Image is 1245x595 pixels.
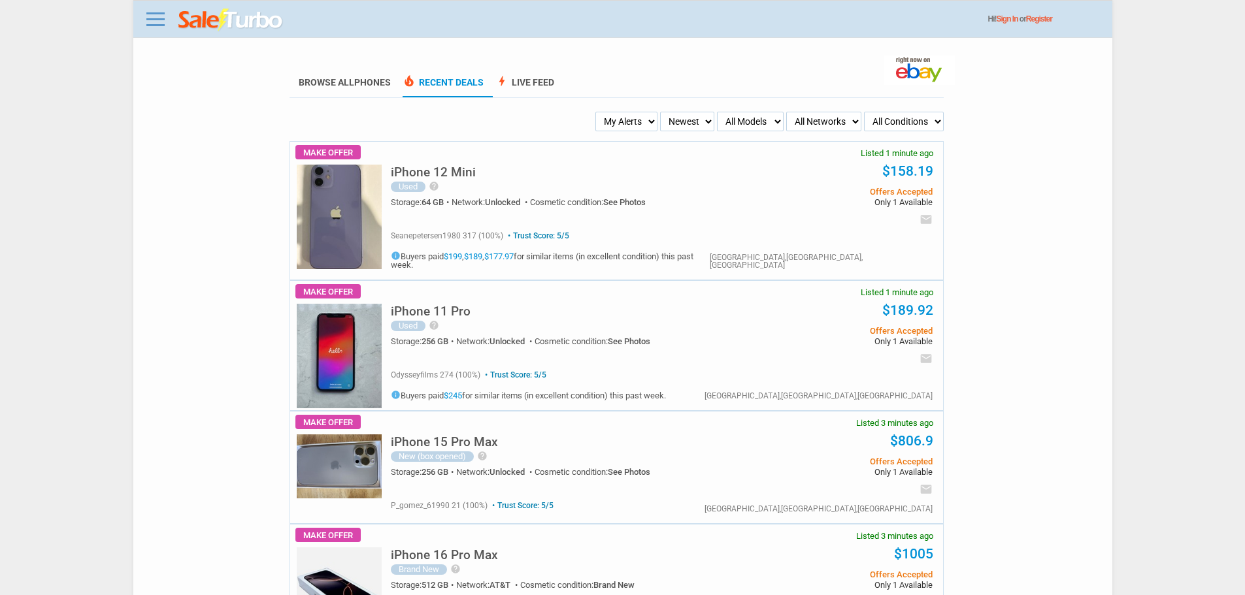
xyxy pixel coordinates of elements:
div: New (box opened) [391,451,474,462]
a: $806.9 [890,433,933,449]
span: Only 1 Available [735,581,932,589]
div: Used [391,182,425,192]
div: Network: [452,198,530,206]
span: local_fire_department [403,74,416,88]
span: Listed 3 minutes ago [856,419,933,427]
span: 256 GB [422,467,448,477]
h5: Buyers paid , , for similar items (in excellent condition) this past week. [391,251,710,269]
span: Unlocked [490,336,525,346]
span: Hi! [988,14,997,24]
h5: Buyers paid for similar items (in excellent condition) this past week. [391,390,666,400]
div: [GEOGRAPHIC_DATA],[GEOGRAPHIC_DATA],[GEOGRAPHIC_DATA] [705,505,933,513]
span: Trust Score: 5/5 [505,231,569,240]
span: odysseyfilms 274 (100%) [391,370,480,379]
a: $158.19 [882,163,933,179]
span: See Photos [608,336,650,346]
span: Listed 1 minute ago [861,149,933,157]
a: boltLive Feed [495,77,554,97]
span: Listed 3 minutes ago [856,532,933,540]
i: help [429,320,439,330]
span: bolt [495,74,508,88]
a: $245 [444,391,462,400]
i: email [920,352,933,365]
a: iPhone 16 Pro Max [391,551,498,561]
div: Storage: [391,581,456,589]
img: s-l225.jpg [297,304,382,408]
span: or [1020,14,1052,24]
div: Cosmetic condition: [535,468,650,476]
span: Offers Accepted [735,187,932,196]
a: $199 [444,251,462,261]
div: [GEOGRAPHIC_DATA],[GEOGRAPHIC_DATA],[GEOGRAPHIC_DATA] [710,253,933,269]
span: Make Offer [295,145,361,159]
span: seanepetersen1980 317 (100%) [391,231,503,240]
span: 512 GB [422,580,448,590]
span: 64 GB [422,197,444,207]
span: p_gomez_61990 21 (100%) [391,501,488,510]
h5: iPhone 12 Mini [391,166,476,178]
img: saleturbo.com - Online Deals and Discount Coupons [178,8,284,32]
a: $189.92 [882,302,933,318]
h5: iPhone 15 Pro Max [391,436,498,448]
div: Storage: [391,198,452,206]
span: Offers Accepted [735,457,932,466]
a: Sign In [997,14,1018,24]
span: Unlocked [490,467,525,477]
span: Trust Score: 5/5 [482,370,546,379]
div: Cosmetic condition: [535,337,650,346]
div: Storage: [391,468,456,476]
div: Cosmetic condition: [520,581,635,589]
i: help [429,181,439,191]
a: $189 [464,251,482,261]
span: See Photos [608,467,650,477]
a: $177.97 [484,251,514,261]
span: Only 1 Available [735,337,932,346]
span: See Photos [603,197,646,207]
img: s-l225.jpg [297,434,382,498]
span: Only 1 Available [735,468,932,476]
div: Network: [456,337,535,346]
div: Network: [456,468,535,476]
i: info [391,251,401,261]
i: email [920,483,933,496]
i: email [920,213,933,226]
span: Make Offer [295,415,361,429]
a: $1005 [894,546,933,562]
i: help [477,451,488,461]
span: Only 1 Available [735,198,932,206]
span: AT&T [490,580,510,590]
div: Storage: [391,337,456,346]
a: local_fire_departmentRecent Deals [403,77,484,97]
span: Make Offer [295,284,361,298]
span: Phones [354,77,391,88]
div: Used [391,321,425,331]
span: Listed 1 minute ago [861,288,933,297]
span: Make Offer [295,528,361,542]
span: Brand New [593,580,635,590]
span: 256 GB [422,336,448,346]
div: Network: [456,581,520,589]
img: s-l225.jpg [297,165,382,269]
a: iPhone 15 Pro Max [391,438,498,448]
a: Register [1026,14,1052,24]
h5: iPhone 11 Pro [391,305,471,317]
span: Offers Accepted [735,570,932,579]
a: Browse AllPhones [299,77,391,88]
span: Offers Accepted [735,327,932,335]
i: info [391,390,401,400]
i: help [450,564,461,574]
h5: iPhone 16 Pro Max [391,549,498,561]
div: Cosmetic condition: [530,198,646,206]
div: Brand New [391,564,447,575]
a: iPhone 11 Pro [391,308,471,317]
div: [GEOGRAPHIC_DATA],[GEOGRAPHIC_DATA],[GEOGRAPHIC_DATA] [705,392,933,400]
span: Unlocked [485,197,520,207]
span: Trust Score: 5/5 [490,501,554,510]
a: iPhone 12 Mini [391,169,476,178]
